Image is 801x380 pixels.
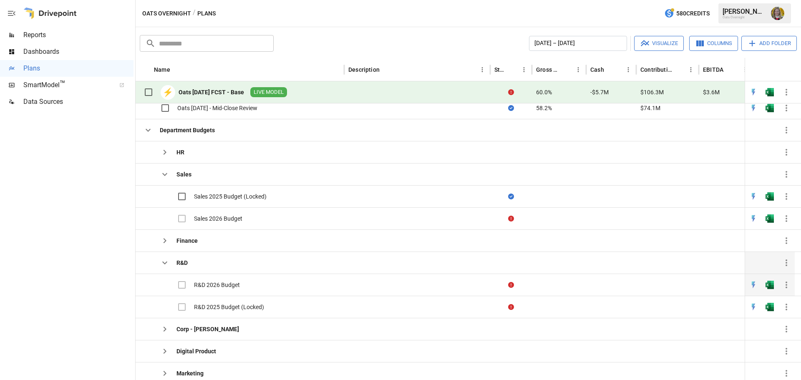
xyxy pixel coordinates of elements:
button: Jackie Ghantous [766,2,789,25]
div: Sales 2026 Budget [194,214,242,223]
span: 580 Credits [676,8,710,19]
div: ⚡ [161,85,175,100]
button: Sort [506,64,518,75]
div: Open in Quick Edit [749,192,758,201]
div: Open in Quick Edit [749,303,758,311]
div: Finance [176,237,198,245]
img: excel-icon.76473adf.svg [766,214,774,223]
div: EBITDA [703,66,723,73]
div: Open in Quick Edit [749,281,758,289]
div: R&D 2025 Budget (Locked) [194,303,264,311]
button: 580Credits [661,6,713,21]
span: Plans [23,63,133,73]
img: quick-edit-flash.b8aec18c.svg [749,281,758,289]
span: $106.3M [640,88,664,96]
button: Description column menu [476,64,488,75]
div: Open in Quick Edit [749,88,758,96]
button: Sort [380,64,392,75]
img: quick-edit-flash.b8aec18c.svg [749,303,758,311]
div: Digital Product [176,347,216,355]
div: Open in Excel [766,192,774,201]
img: quick-edit-flash.b8aec18c.svg [749,214,758,223]
button: Columns [689,36,738,51]
div: Sales [176,170,191,179]
span: 58.2% [536,104,552,112]
div: Sync complete [508,104,514,112]
div: Corp - [PERSON_NAME] [176,325,239,333]
button: Sort [724,64,736,75]
button: Sort [673,64,685,75]
button: EBITDA column menu [739,64,751,75]
div: Open in Excel [766,214,774,223]
div: Open in Excel [766,88,774,96]
div: Oats [DATE] FCST - Base [179,88,244,96]
div: R&D 2026 Budget [194,281,240,289]
button: Sort [561,64,572,75]
div: Marketing [176,369,204,377]
span: 60.0% [536,88,552,96]
img: quick-edit-flash.b8aec18c.svg [749,104,758,112]
button: Oats Overnight [142,8,191,19]
button: Sort [783,64,795,75]
button: Visualize [634,36,684,51]
span: LIVE MODEL [250,88,287,96]
div: Oats Overnight [723,15,766,19]
img: excel-icon.76473adf.svg [766,192,774,201]
div: Sync complete [508,192,514,201]
span: $3.6M [703,88,720,96]
span: -$5.7M [590,88,609,96]
span: ™ [60,79,65,89]
div: Open in Quick Edit [749,104,758,112]
button: Cash column menu [622,64,634,75]
div: Contribution Profit [640,66,673,73]
div: R&D [176,259,188,267]
span: $74.1M [640,104,660,112]
span: Reports [23,30,133,40]
img: excel-icon.76473adf.svg [766,281,774,289]
div: Open in Excel [766,303,774,311]
div: [PERSON_NAME] [723,8,766,15]
button: Contribution Profit column menu [685,64,697,75]
div: HR [176,148,184,156]
img: excel-icon.76473adf.svg [766,88,774,96]
button: [DATE] – [DATE] [529,36,627,51]
div: Description [348,66,380,73]
img: excel-icon.76473adf.svg [766,303,774,311]
img: quick-edit-flash.b8aec18c.svg [749,88,758,96]
img: excel-icon.76473adf.svg [766,104,774,112]
div: Name [154,66,170,73]
div: Sales 2025 Budget (Locked) [194,192,267,201]
span: SmartModel [23,80,110,90]
div: Cash [590,66,604,73]
div: Gross Margin [536,66,560,73]
button: Sort [605,64,617,75]
button: Status column menu [518,64,530,75]
div: Department Budgets [160,126,215,134]
button: Gross Margin column menu [572,64,584,75]
img: quick-edit-flash.b8aec18c.svg [749,192,758,201]
div: Status [494,66,506,73]
div: Open in Excel [766,104,774,112]
img: Jackie Ghantous [771,7,784,20]
div: Oats [DATE] - Mid-Close Review [177,104,257,112]
button: Add Folder [741,36,797,51]
div: / [193,8,196,19]
div: Open in Excel [766,281,774,289]
div: Open in Quick Edit [749,214,758,223]
button: Sort [171,64,183,75]
span: Data Sources [23,97,133,107]
span: Dashboards [23,47,133,57]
